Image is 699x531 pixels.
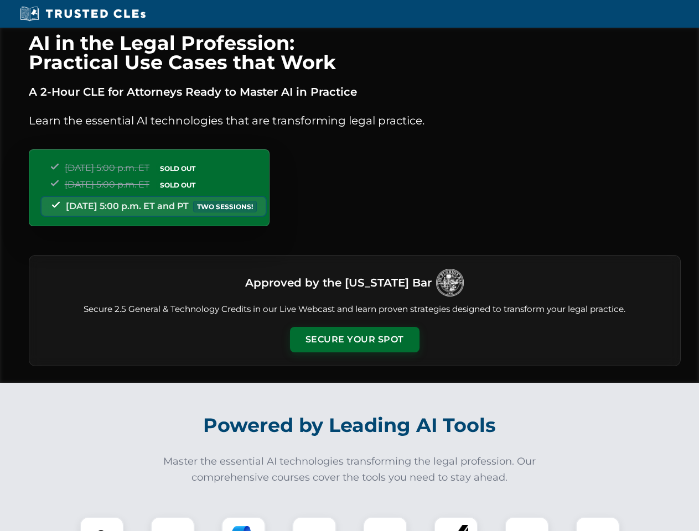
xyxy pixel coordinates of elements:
span: SOLD OUT [156,163,199,174]
img: Logo [436,269,464,296]
h3: Approved by the [US_STATE] Bar [245,273,432,293]
p: Learn the essential AI technologies that are transforming legal practice. [29,112,681,129]
button: Secure Your Spot [290,327,420,352]
span: [DATE] 5:00 p.m. ET [65,179,149,190]
h1: AI in the Legal Profession: Practical Use Cases that Work [29,33,681,72]
span: [DATE] 5:00 p.m. ET [65,163,149,173]
p: Master the essential AI technologies transforming the legal profession. Our comprehensive courses... [156,454,543,486]
h2: Powered by Leading AI Tools [43,406,656,445]
span: SOLD OUT [156,179,199,191]
p: Secure 2.5 General & Technology Credits in our Live Webcast and learn proven strategies designed ... [43,303,667,316]
img: Trusted CLEs [17,6,149,22]
p: A 2-Hour CLE for Attorneys Ready to Master AI in Practice [29,83,681,101]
